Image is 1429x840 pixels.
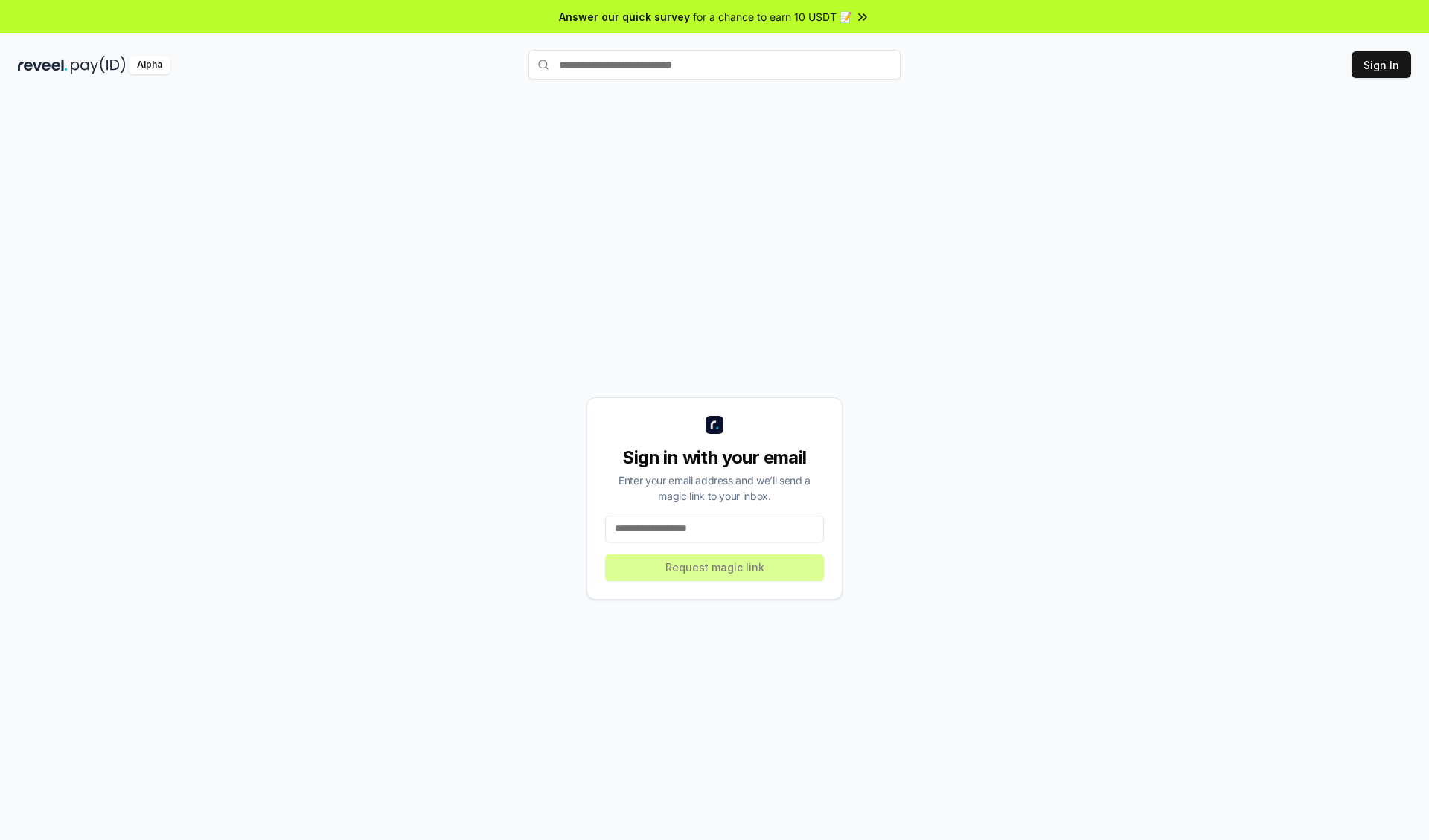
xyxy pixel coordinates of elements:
img: reveel_dark [18,56,68,74]
span: Answer our quick survey [559,9,690,25]
img: pay_id [71,56,126,74]
span: for a chance to earn 10 USDT 📝 [693,9,852,25]
div: Alpha [129,56,170,74]
img: logo_small [706,416,723,434]
div: Sign in with your email [605,446,824,469]
button: Sign In [1352,51,1411,78]
div: Enter your email address and we’ll send a magic link to your inbox. [605,472,824,504]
